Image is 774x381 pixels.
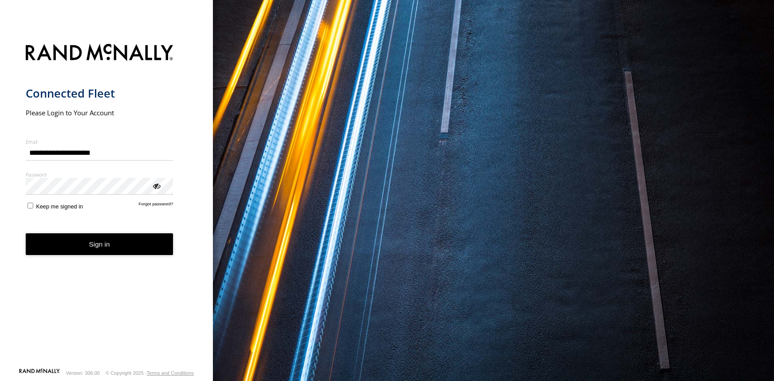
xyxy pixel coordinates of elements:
label: Email [26,138,173,145]
div: Version: 306.00 [66,370,100,376]
input: Keep me signed in [28,203,33,208]
a: Visit our Website [19,369,60,377]
img: Rand McNally [26,42,173,65]
a: Forgot password? [139,201,173,210]
div: ViewPassword [152,181,161,190]
button: Sign in [26,233,173,255]
h2: Please Login to Your Account [26,108,173,117]
div: © Copyright 2025 - [106,370,194,376]
span: Keep me signed in [36,203,83,210]
form: main [26,39,188,368]
a: Terms and Conditions [147,370,194,376]
label: Password [26,171,173,178]
h1: Connected Fleet [26,86,173,101]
